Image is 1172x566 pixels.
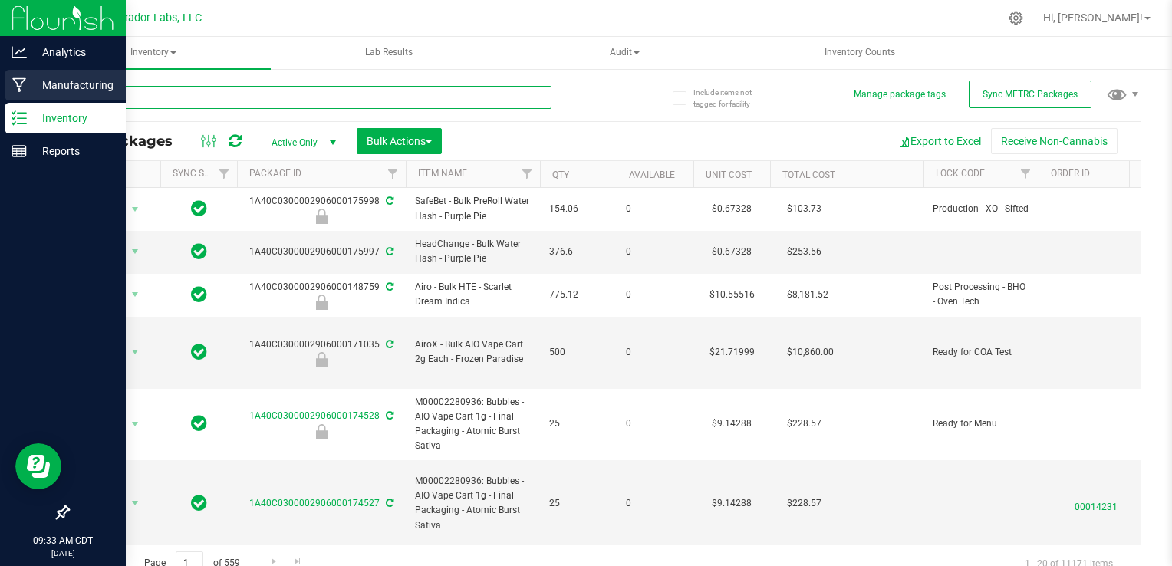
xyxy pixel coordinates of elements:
td: $10.55516 [693,274,770,317]
span: select [126,492,145,514]
span: select [126,413,145,435]
a: Item Name [418,168,467,179]
span: 0 [626,245,684,259]
span: HeadChange - Bulk Water Hash - Purple Pie [415,237,531,266]
inline-svg: Manufacturing [12,77,27,93]
span: Bulk Actions [367,135,432,147]
span: $103.73 [779,198,829,220]
button: Export to Excel [888,128,991,154]
p: Manufacturing [27,76,119,94]
inline-svg: Reports [12,143,27,159]
td: $0.67328 [693,188,770,231]
input: Search Package ID, Item Name, SKU, Lot or Part Number... [67,86,551,109]
span: Ready for COA Test [933,345,1029,360]
button: Receive Non-Cannabis [991,128,1118,154]
span: Airo - Bulk HTE - Scarlet Dream Indica [415,280,531,309]
iframe: Resource center [15,443,61,489]
a: Qty [552,169,569,180]
p: 09:33 AM CDT [7,534,119,548]
span: Include items not tagged for facility [693,87,770,110]
a: Order Id [1051,168,1090,179]
span: Lab Results [344,46,433,59]
a: Package ID [249,168,301,179]
span: 500 [549,345,607,360]
span: 0 [626,416,684,431]
td: $9.14288 [693,389,770,461]
span: Sync from Compliance System [384,281,393,292]
a: Filter [515,161,540,187]
span: 0 [626,345,684,360]
p: Analytics [27,43,119,61]
span: M00002280936: Bubbles - AIO Vape Cart 1g - Final Packaging - Atomic Burst Sativa [415,474,531,533]
p: Inventory [27,109,119,127]
span: Production - XO - Sifted [933,202,1029,216]
span: Post Processing - BHO - Oven Tech [933,280,1029,309]
span: $228.57 [779,413,829,435]
a: Filter [1128,161,1154,187]
a: 1A40C0300002906000174528 [249,410,380,421]
button: Manage package tags [854,88,946,101]
span: In Sync [191,341,207,363]
a: Filter [380,161,406,187]
span: In Sync [191,492,207,514]
a: Inventory [37,37,271,69]
span: 25 [549,496,607,511]
span: 154.06 [549,202,607,216]
a: Sync Status [173,168,232,179]
a: Audit [508,37,742,69]
span: SafeBet - Bulk PreRoll Water Hash - Purple Pie [415,194,531,223]
a: Filter [1013,161,1039,187]
p: Reports [27,142,119,160]
span: $253.56 [779,241,829,263]
div: 1A40C0300002906000171035 [235,337,408,367]
div: Ready for COA Test [235,352,408,367]
span: Sync METRC Packages [983,89,1078,100]
span: Ready for Menu [933,416,1029,431]
span: 0 [626,496,684,511]
button: Bulk Actions [357,128,442,154]
span: $228.57 [779,492,829,515]
div: 1A40C0300002906000175997 [235,245,408,259]
div: Production - XO - Sifted [235,209,408,224]
div: Post Processing - BHO - Oven Tech [235,295,408,310]
a: Lock Code [936,168,985,179]
span: In Sync [191,413,207,434]
span: In Sync [191,241,207,262]
span: All Packages [80,133,188,150]
span: 376.6 [549,245,607,259]
span: Hi, [PERSON_NAME]! [1043,12,1143,24]
span: $10,860.00 [779,341,841,364]
a: Inventory Counts [743,37,977,69]
span: 00014231 [1048,492,1144,515]
td: $9.14288 [693,460,770,547]
span: AiroX - Bulk AIO Vape Cart 2g Each - Frozen Paradise [415,337,531,367]
span: Curador Labs, LLC [111,12,202,25]
span: Inventory Counts [804,46,916,59]
div: 1A40C0300002906000148759 [235,280,408,310]
div: 1A40C0300002906000175998 [235,194,408,224]
span: Sync from Compliance System [384,339,393,350]
span: select [126,199,145,220]
span: Sync from Compliance System [384,498,393,508]
a: Lab Results [272,37,506,69]
td: $21.71999 [693,317,770,389]
span: Sync from Compliance System [384,410,393,421]
td: $0.67328 [693,231,770,273]
span: M00002280936: Bubbles - AIO Vape Cart 1g - Final Packaging - Atomic Burst Sativa [415,395,531,454]
span: Sync from Compliance System [384,196,393,206]
div: Manage settings [1006,11,1025,25]
span: 25 [549,416,607,431]
a: Total Cost [782,169,835,180]
inline-svg: Inventory [12,110,27,126]
a: Filter [212,161,237,187]
span: select [126,341,145,363]
span: $8,181.52 [779,284,836,306]
span: Sync from Compliance System [384,246,393,257]
p: [DATE] [7,548,119,559]
span: In Sync [191,198,207,219]
a: 1A40C0300002906000174527 [249,498,380,508]
span: 775.12 [549,288,607,302]
inline-svg: Analytics [12,44,27,60]
span: 0 [626,288,684,302]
